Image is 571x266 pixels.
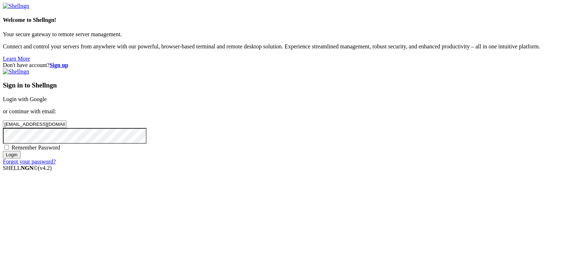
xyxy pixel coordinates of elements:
p: Connect and control your servers from anywhere with our powerful, browser-based terminal and remo... [3,43,568,50]
img: Shellngn [3,68,29,75]
h4: Welcome to Shellngn! [3,17,568,23]
p: or continue with email: [3,108,568,115]
input: Remember Password [4,145,9,149]
span: Remember Password [11,144,60,151]
div: Don't have account? [3,62,568,68]
h3: Sign in to Shellngn [3,81,568,89]
input: Email address [3,120,66,128]
input: Login [3,151,20,158]
a: Forgot your password? [3,158,56,165]
span: SHELL © [3,165,52,171]
a: Sign up [50,62,68,68]
img: Shellngn [3,3,29,9]
a: Learn More [3,56,30,62]
p: Your secure gateway to remote server management. [3,31,568,38]
a: Login with Google [3,96,47,102]
b: NGN [21,165,34,171]
span: 4.2.0 [38,165,52,171]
